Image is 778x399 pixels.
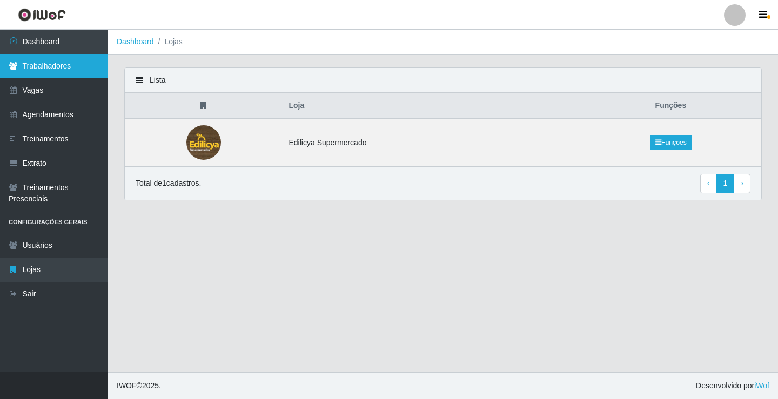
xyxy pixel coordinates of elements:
[283,93,581,119] th: Loja
[176,125,232,160] img: Edilicya Supermercado
[117,37,154,46] a: Dashboard
[696,380,769,391] span: Desenvolvido por
[108,30,778,55] nav: breadcrumb
[125,68,761,93] div: Lista
[700,174,750,193] nav: pagination
[650,135,692,150] a: Funções
[117,380,161,391] span: © 2025 .
[700,174,717,193] a: Previous
[754,381,769,390] a: iWof
[117,381,137,390] span: IWOF
[154,36,183,48] li: Lojas
[18,8,66,22] img: CoreUI Logo
[716,174,735,193] a: 1
[136,178,201,189] p: Total de 1 cadastros.
[707,179,710,187] span: ‹
[283,118,581,167] td: Edilicya Supermercado
[741,179,743,187] span: ›
[581,93,761,119] th: Funções
[734,174,750,193] a: Next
